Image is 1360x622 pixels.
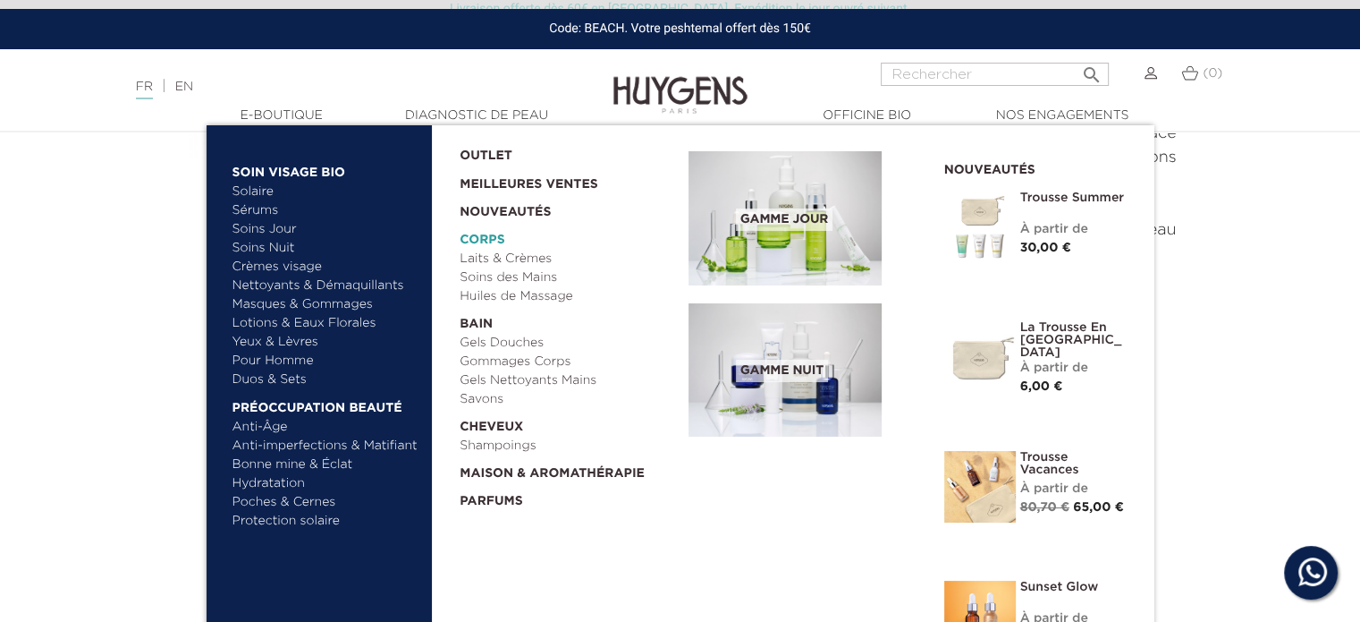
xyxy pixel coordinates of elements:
a: Shampoings [460,437,676,456]
a: Gommages Corps [460,353,676,371]
img: La Trousse en Coton [944,321,1016,393]
a: Soins des Mains [460,268,676,287]
a: La Trousse en [GEOGRAPHIC_DATA] [1020,321,1128,359]
a: Lotions & Eaux Florales [232,314,419,333]
iframe: Comment appliquer le Concentré Hyaluronique ? [184,168,582,392]
span: 6,00 € [1020,380,1063,393]
span: Gamme nuit [736,360,828,382]
a: Nettoyants & Démaquillants [232,277,419,295]
i:  [1080,59,1102,81]
a: Nos engagements [973,107,1152,125]
div: À partir de [1020,220,1128,239]
span: 65,00 € [1073,501,1124,514]
a: Hydratation [232,474,419,493]
a: Crèmes visage [232,258,419,277]
a: Laits & Crèmes [460,250,676,268]
button:  [1075,57,1107,81]
a: Protection solaire [232,512,419,531]
a: Sunset Glow [1020,581,1128,593]
a: E-Boutique [192,107,371,125]
div: À partir de [1020,359,1128,378]
span: Gamme jour [736,209,832,231]
a: Solaire [232,183,419,201]
a: FR [136,81,153,99]
img: routine_jour_banner.jpg [688,151,882,285]
img: routine_nuit_banner.jpg [688,303,882,438]
a: Gels Nettoyants Mains [460,371,676,390]
a: Pour Homme [232,352,419,371]
a: Trousse Summer [1020,192,1128,204]
a: Cheveux [460,409,676,437]
a: Anti-Âge [232,418,419,437]
a: Poches & Cernes [232,493,419,512]
a: Savons [460,390,676,409]
a: Soins Jour [232,220,419,239]
a: Gamme nuit [688,303,917,438]
a: Huiles de Massage [460,287,676,306]
a: Duos & Sets [232,371,419,389]
a: Préoccupation beauté [232,389,419,418]
img: Huygens [613,47,748,116]
a: Officine Bio [778,107,957,125]
a: Trousse Vacances [1020,451,1128,476]
a: Soin Visage Bio [232,154,419,183]
a: Nouveautés [460,194,676,222]
img: Trousse Summer [944,192,1016,263]
a: Soins Nuit [232,239,403,258]
a: EN [175,81,193,93]
a: OUTLET [460,138,660,166]
h2: Nouveautés [944,157,1128,178]
a: Maison & Aromathérapie [460,456,676,483]
input: Rechercher [881,63,1109,86]
img: La Trousse vacances [944,451,1016,523]
a: Bonne mine & Éclat [232,456,419,474]
a: Masques & Gommages [232,295,419,314]
a: Diagnostic de peau [387,107,566,125]
a: Gels Douches [460,334,676,353]
a: Parfums [460,483,676,511]
span: 30,00 € [1020,242,1071,254]
a: Anti-imperfections & Matifiant [232,437,419,456]
a: Sérums [232,201,419,220]
a: Gamme jour [688,151,917,285]
div: | [127,76,553,98]
span: 80,70 € [1020,501,1069,514]
a: Yeux & Lèvres [232,333,419,352]
span: (0) [1203,67,1222,80]
a: Bain [460,306,676,334]
div: À partir de [1020,480,1128,498]
a: Corps [460,222,676,250]
a: Meilleures Ventes [460,166,660,194]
